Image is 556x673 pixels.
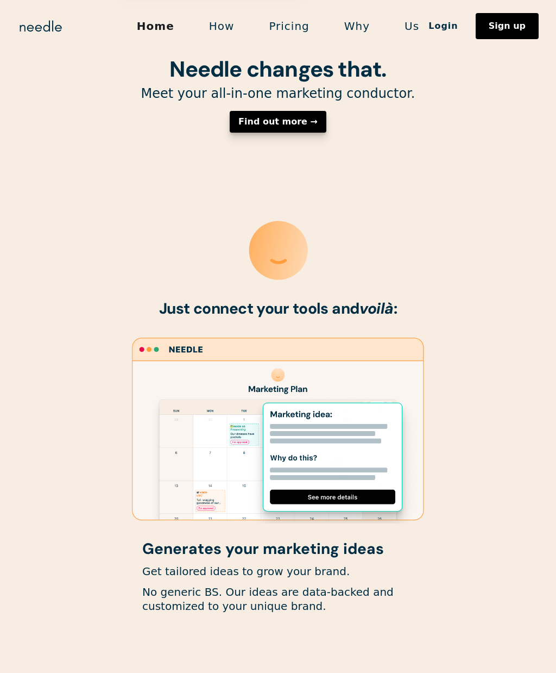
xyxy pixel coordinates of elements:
a: Login [411,17,476,35]
div: Sign up [489,22,526,30]
div: Find out more → [238,117,318,126]
a: Why [327,15,387,38]
a: Home [119,15,192,38]
strong: Needle changes that. [169,55,386,83]
a: Pricing [251,15,326,38]
strong: Just connect your tools and : [159,298,397,319]
p: No generic BS. Our ideas are data-backed and customized to your unique brand. [142,585,414,613]
p: Meet your all-in-one marketing conductor. [1,85,555,102]
em: voilà [359,298,394,319]
a: Sign up [476,13,539,39]
a: Us [387,15,437,38]
a: Find out more → [230,111,326,133]
a: How [192,15,252,38]
p: Get tailored ideas to grow your brand. [142,564,414,578]
h1: Generates your marketing ideas [142,541,414,558]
